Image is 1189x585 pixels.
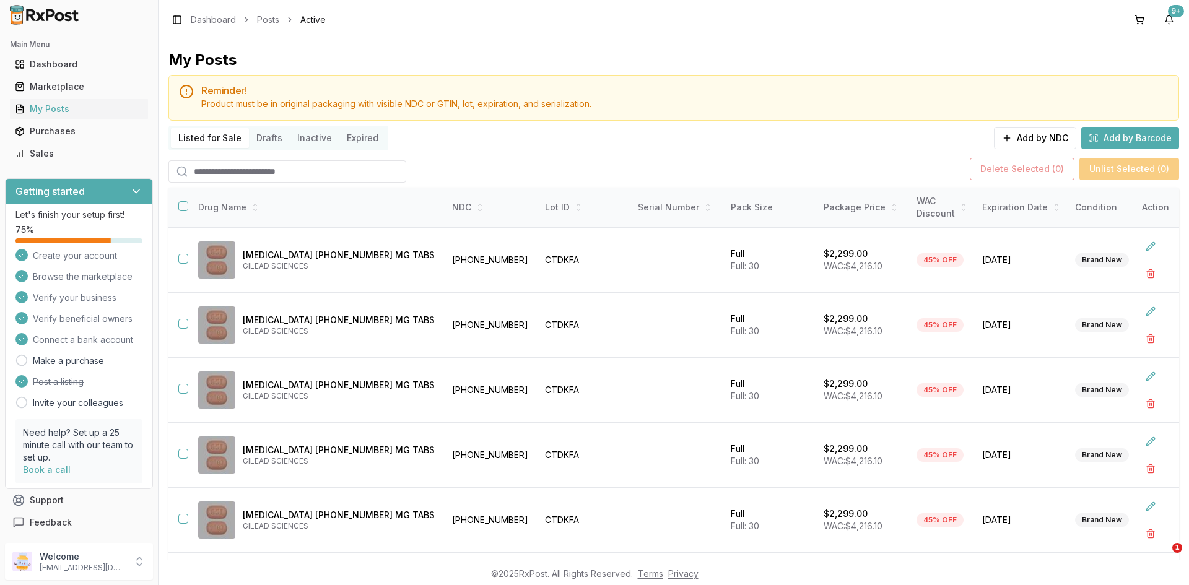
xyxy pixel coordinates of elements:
th: Pack Size [723,188,816,228]
button: Feedback [5,511,153,534]
div: Lot ID [545,201,623,214]
p: [MEDICAL_DATA] [PHONE_NUMBER] MG TABS [243,509,435,521]
div: WAC Discount [917,195,967,220]
button: Edit [1139,495,1162,518]
a: Sales [10,142,148,165]
span: Post a listing [33,376,84,388]
td: [PHONE_NUMBER] [445,293,538,358]
h3: Getting started [15,184,85,199]
a: Invite your colleagues [33,397,123,409]
a: Privacy [668,568,699,579]
button: Listed for Sale [171,128,249,148]
div: Sales [15,147,143,160]
p: [MEDICAL_DATA] [PHONE_NUMBER] MG TABS [243,379,435,391]
div: Purchases [15,125,143,137]
img: Biktarvy 50-200-25 MG TABS [198,436,235,474]
p: GILEAD SCIENCES [243,261,435,271]
td: Full [723,488,816,553]
span: [DATE] [982,514,1060,526]
img: Biktarvy 50-200-25 MG TABS [198,241,235,279]
button: Delete [1139,262,1162,285]
span: Feedback [30,516,72,529]
p: GILEAD SCIENCES [243,521,435,531]
button: Drafts [249,128,290,148]
button: Add by Barcode [1081,127,1179,149]
h5: Reminder! [201,85,1169,95]
td: CTDKFA [538,293,630,358]
img: Biktarvy 50-200-25 MG TABS [198,306,235,344]
div: Brand New [1075,513,1129,527]
button: Purchases [5,121,153,141]
div: Brand New [1075,253,1129,267]
td: CTDKFA [538,488,630,553]
span: [DATE] [982,319,1060,331]
div: 45% OFF [917,513,964,527]
span: 1 [1172,543,1182,553]
button: Delete [1139,457,1162,480]
button: Sales [5,144,153,163]
a: My Posts [10,98,148,120]
button: Delete [1139,522,1162,545]
a: Marketplace [10,76,148,98]
p: [EMAIL_ADDRESS][DOMAIN_NAME] [40,563,126,573]
a: Dashboard [10,53,148,76]
button: Dashboard [5,54,153,74]
button: Support [5,489,153,511]
div: Marketplace [15,80,143,93]
button: Edit [1139,365,1162,388]
iframe: Intercom live chat [1147,543,1177,573]
button: Inactive [290,128,339,148]
button: Delete [1139,327,1162,350]
button: Expired [339,128,386,148]
span: WAC: $4,216.10 [824,521,882,531]
button: Edit [1139,300,1162,323]
span: Active [300,14,326,26]
a: Make a purchase [33,355,104,367]
div: My Posts [168,50,237,70]
a: Book a call [23,464,71,475]
button: Edit [1139,235,1162,258]
td: [PHONE_NUMBER] [445,488,538,553]
span: [DATE] [982,384,1060,396]
td: Full [723,358,816,423]
button: Edit [1139,430,1162,453]
img: Biktarvy 50-200-25 MG TABS [198,371,235,409]
td: [PHONE_NUMBER] [445,228,538,293]
a: Terms [638,568,663,579]
div: 45% OFF [917,253,964,267]
div: 9+ [1168,5,1184,17]
p: $2,299.00 [824,248,868,260]
span: Full: 30 [731,521,759,531]
div: Drug Name [198,201,435,214]
h2: Main Menu [10,40,148,50]
p: GILEAD SCIENCES [243,456,435,466]
th: Condition [1068,188,1161,228]
span: WAC: $4,216.10 [824,261,882,271]
p: GILEAD SCIENCES [243,326,435,336]
button: Marketplace [5,77,153,97]
span: Full: 30 [731,261,759,271]
p: Need help? Set up a 25 minute call with our team to set up. [23,427,135,464]
span: Browse the marketplace [33,271,133,283]
a: Purchases [10,120,148,142]
div: My Posts [15,103,143,115]
p: $2,299.00 [824,443,868,455]
div: Package Price [824,201,902,214]
span: [DATE] [982,449,1060,461]
button: 9+ [1159,10,1179,30]
button: My Posts [5,99,153,119]
div: Serial Number [638,201,716,214]
button: Add by NDC [994,127,1076,149]
td: [PHONE_NUMBER] [445,358,538,423]
p: Welcome [40,550,126,563]
td: Full [723,293,816,358]
span: Full: 30 [731,391,759,401]
span: Connect a bank account [33,334,133,346]
p: $2,299.00 [824,378,868,390]
nav: breadcrumb [191,14,326,26]
div: 45% OFF [917,383,964,397]
img: Biktarvy 50-200-25 MG TABS [198,501,235,539]
img: RxPost Logo [5,5,84,25]
th: Action [1132,188,1179,228]
span: Full: 30 [731,326,759,336]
